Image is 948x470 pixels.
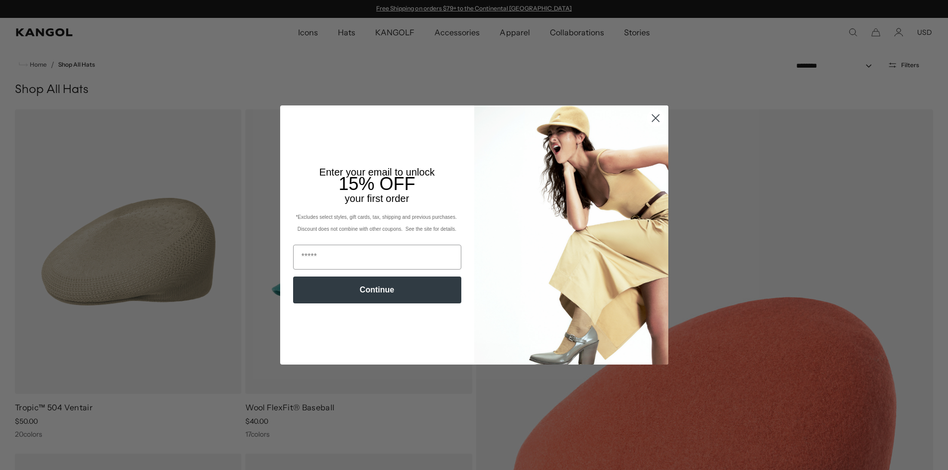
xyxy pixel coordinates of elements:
[338,174,415,194] span: 15% OFF
[345,193,409,204] span: your first order
[647,109,664,127] button: Close dialog
[319,167,435,178] span: Enter your email to unlock
[296,214,458,232] span: *Excludes select styles, gift cards, tax, shipping and previous purchases. Discount does not comb...
[293,277,461,303] button: Continue
[293,245,461,270] input: Email
[474,105,668,364] img: 93be19ad-e773-4382-80b9-c9d740c9197f.jpeg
